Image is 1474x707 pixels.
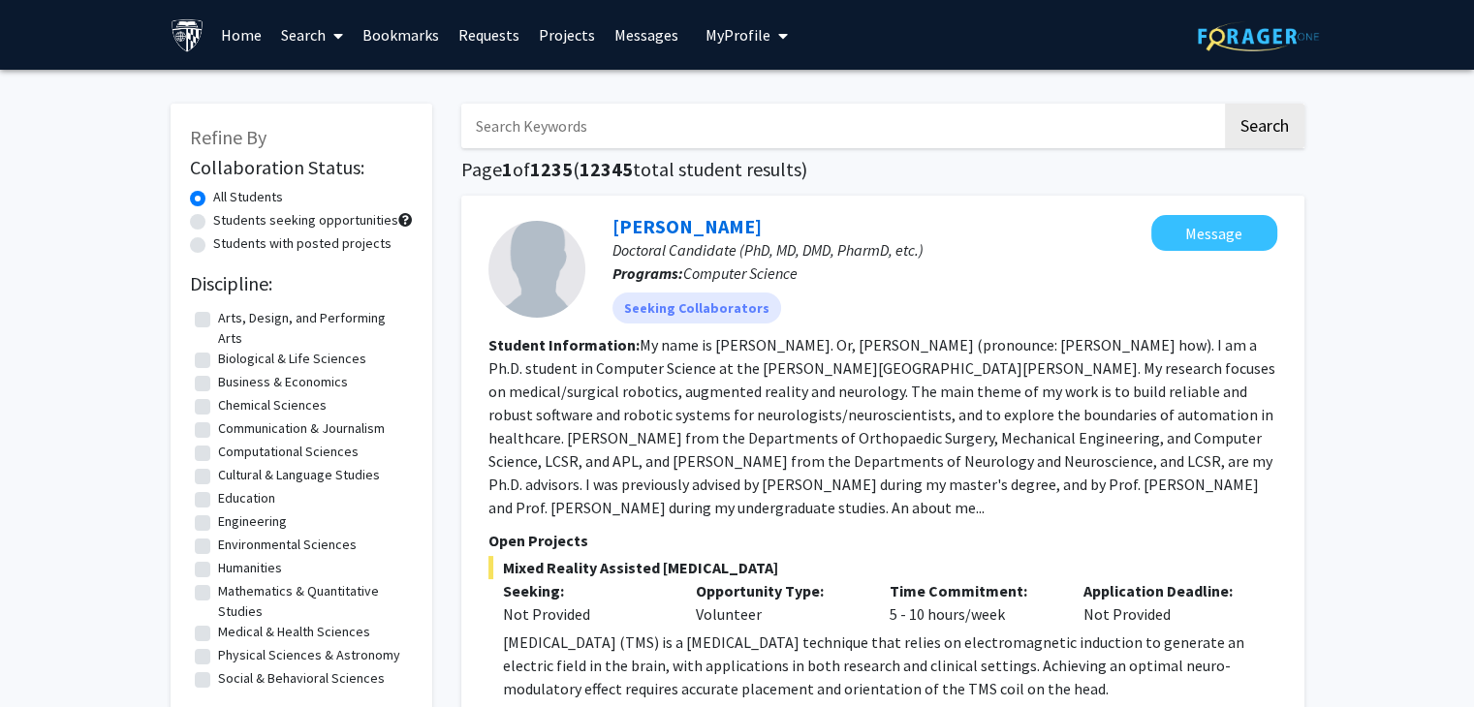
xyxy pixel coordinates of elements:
[218,442,359,462] label: Computational Sciences
[218,668,385,689] label: Social & Behavioral Sciences
[449,1,529,69] a: Requests
[1225,104,1304,148] button: Search
[605,1,688,69] a: Messages
[530,157,573,181] span: 1235
[488,556,1277,579] span: Mixed Reality Assisted [MEDICAL_DATA]
[218,308,408,349] label: Arts, Design, and Performing Arts
[218,465,380,485] label: Cultural & Language Studies
[1083,579,1248,602] p: Application Deadline:
[580,157,633,181] span: 12345
[1198,21,1319,51] img: ForagerOne Logo
[683,263,798,283] span: Computer Science
[890,579,1054,602] p: Time Commitment:
[171,18,204,52] img: Johns Hopkins University Logo
[612,292,781,323] mat-chip: Seeking Collaborators
[503,579,668,602] p: Seeking:
[211,1,271,69] a: Home
[503,632,1244,698] span: [MEDICAL_DATA] (TMS) is a [MEDICAL_DATA] technique that relies on electromagnetic induction to ge...
[218,535,357,555] label: Environmental Sciences
[706,25,770,45] span: My Profile
[190,156,413,179] h2: Collaboration Status:
[488,531,588,550] span: Open Projects
[218,349,366,369] label: Biological & Life Sciences
[612,214,762,238] a: [PERSON_NAME]
[353,1,449,69] a: Bookmarks
[218,372,348,392] label: Business & Economics
[488,335,640,354] b: Student Information:
[271,1,353,69] a: Search
[218,622,370,642] label: Medical & Health Sciences
[218,511,287,532] label: Engineering
[213,210,398,231] label: Students seeking opportunities
[1069,579,1263,626] div: Not Provided
[213,233,392,254] label: Students with posted projects
[875,579,1069,626] div: 5 - 10 hours/week
[190,272,413,295] h2: Discipline:
[1151,215,1277,251] button: Message Yihao Liu
[612,240,924,260] span: Doctoral Candidate (PhD, MD, DMD, PharmD, etc.)
[461,158,1304,181] h1: Page of ( total student results)
[696,579,861,602] p: Opportunity Type:
[218,645,400,665] label: Physical Sciences & Astronomy
[218,418,385,439] label: Communication & Journalism
[488,335,1275,517] fg-read-more: My name is [PERSON_NAME]. Or, [PERSON_NAME] (pronounce: [PERSON_NAME] how). I am a Ph.D. student ...
[218,395,327,415] label: Chemical Sciences
[15,620,82,692] iframe: Chat
[681,579,875,626] div: Volunteer
[190,125,267,149] span: Refine By
[502,157,513,181] span: 1
[213,187,283,207] label: All Students
[503,602,668,626] div: Not Provided
[218,488,275,508] label: Education
[461,104,1222,148] input: Search Keywords
[218,558,282,578] label: Humanities
[529,1,605,69] a: Projects
[612,263,683,283] b: Programs:
[218,581,408,622] label: Mathematics & Quantitative Studies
